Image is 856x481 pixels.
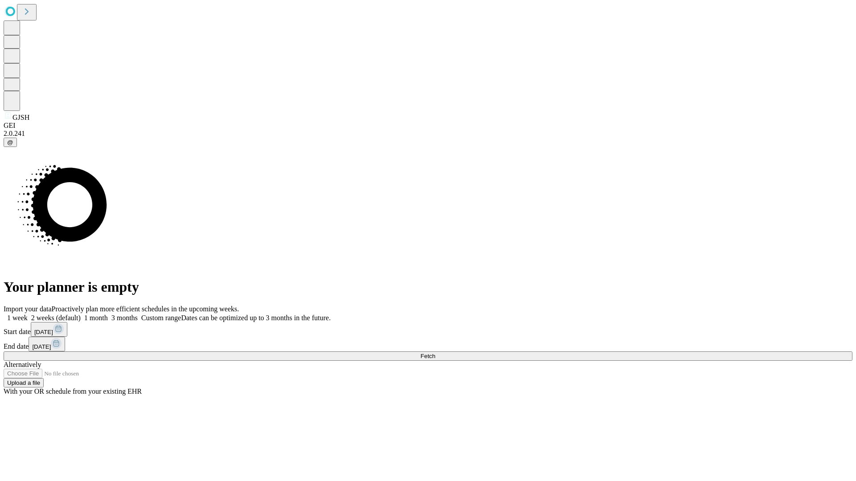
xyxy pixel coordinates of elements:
button: [DATE] [29,337,65,351]
span: 1 week [7,314,28,322]
button: Fetch [4,351,852,361]
span: Proactively plan more efficient schedules in the upcoming weeks. [52,305,239,313]
span: [DATE] [32,343,51,350]
span: Custom range [141,314,181,322]
span: @ [7,139,13,146]
span: [DATE] [34,329,53,335]
span: Import your data [4,305,52,313]
button: @ [4,138,17,147]
button: [DATE] [31,322,67,337]
span: 3 months [111,314,138,322]
span: With your OR schedule from your existing EHR [4,387,142,395]
h1: Your planner is empty [4,279,852,295]
div: GEI [4,122,852,130]
span: Fetch [420,353,435,359]
span: Dates can be optimized up to 3 months in the future. [181,314,330,322]
div: End date [4,337,852,351]
button: Upload a file [4,378,44,387]
div: 2.0.241 [4,130,852,138]
span: 2 weeks (default) [31,314,81,322]
div: Start date [4,322,852,337]
span: Alternatively [4,361,41,368]
span: 1 month [84,314,108,322]
span: GJSH [12,114,29,121]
